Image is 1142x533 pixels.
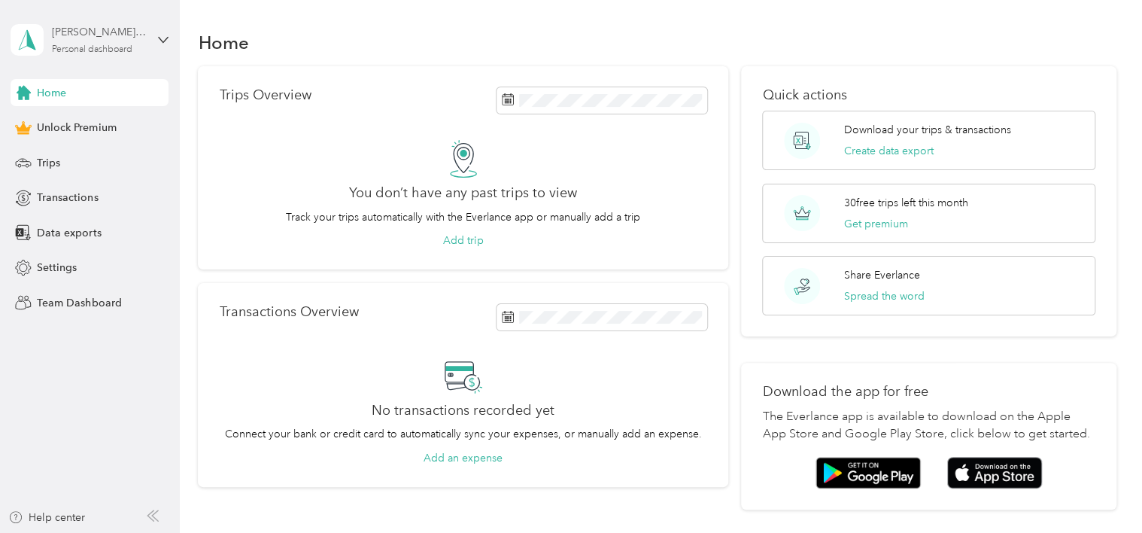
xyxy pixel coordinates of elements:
h2: You don’t have any past trips to view [349,185,577,201]
span: Trips [37,155,60,171]
span: Unlock Premium [37,120,116,136]
h2: No transactions recorded yet [372,403,554,419]
p: 30 free trips left this month [844,195,968,211]
p: Download the app for free [762,384,1095,400]
p: Quick actions [762,87,1095,103]
span: Home [37,85,66,101]
div: [PERSON_NAME][EMAIL_ADDRESS][PERSON_NAME][DOMAIN_NAME] [52,24,146,40]
button: Add trip [443,233,484,248]
p: Track your trips automatically with the Everlance app or manually add a trip [286,209,640,225]
p: Transactions Overview [219,304,358,320]
span: Settings [37,260,77,276]
img: Google play [815,457,921,489]
button: Spread the word [844,288,925,304]
p: The Everlance app is available to download on the Apple App Store and Google Play Store, click be... [762,408,1095,444]
iframe: Everlance-gr Chat Button Frame [1058,449,1142,533]
button: Add an expense [424,450,503,466]
button: Create data export [844,143,934,159]
button: Help center [8,510,85,525]
p: Trips Overview [219,87,311,103]
span: Transactions [37,190,98,206]
p: Connect your bank or credit card to automatically sync your expenses, or manually add an expense. [225,426,702,442]
p: Share Everlance [844,267,920,283]
div: Personal dashboard [52,45,132,54]
button: Get premium [844,216,908,232]
span: Data exports [37,225,101,241]
p: Download your trips & transactions [844,122,1011,138]
span: Team Dashboard [37,295,121,311]
img: App store [947,457,1042,489]
h1: Home [198,35,248,50]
